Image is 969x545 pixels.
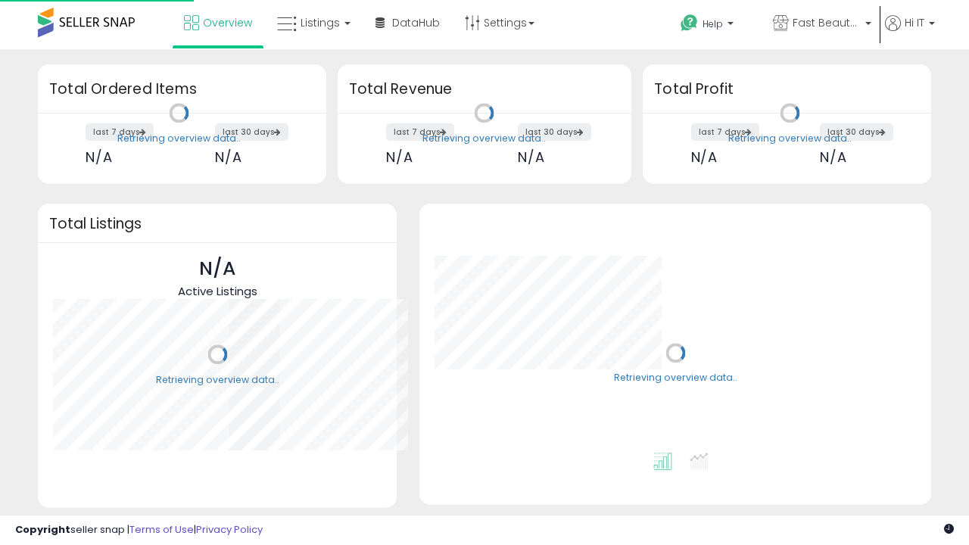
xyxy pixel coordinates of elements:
[156,373,279,387] div: Retrieving overview data..
[668,2,759,49] a: Help
[703,17,723,30] span: Help
[203,15,252,30] span: Overview
[196,522,263,537] a: Privacy Policy
[301,15,340,30] span: Listings
[15,522,70,537] strong: Copyright
[117,132,241,145] div: Retrieving overview data..
[422,132,546,145] div: Retrieving overview data..
[614,372,737,385] div: Retrieving overview data..
[793,15,861,30] span: Fast Beauty ([GEOGRAPHIC_DATA])
[15,523,263,537] div: seller snap | |
[129,522,194,537] a: Terms of Use
[905,15,924,30] span: Hi IT
[728,132,852,145] div: Retrieving overview data..
[392,15,440,30] span: DataHub
[885,15,935,49] a: Hi IT
[680,14,699,33] i: Get Help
